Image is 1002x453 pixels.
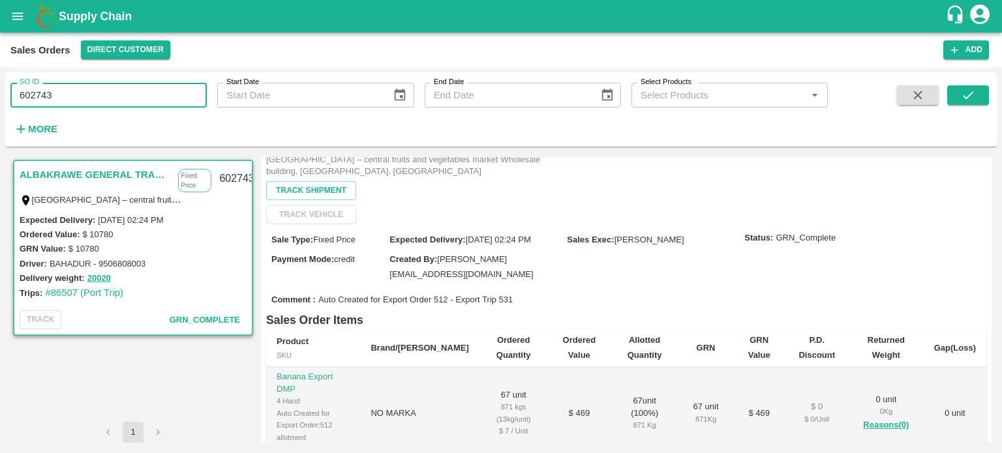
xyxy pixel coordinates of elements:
div: $ 0 / Unit [795,413,838,425]
span: Auto Created for Export Order 512 - Export Trip 531 [318,294,513,306]
label: Status: [744,232,773,244]
div: 871 kgs (13kg/unit) [490,401,538,425]
span: credit [334,254,355,264]
div: 871 Kg [621,419,668,431]
label: Trips: [20,288,42,298]
label: SO ID [20,77,39,87]
span: GRN_Complete [170,315,240,325]
label: Start Date [226,77,259,87]
label: $ 10780 [68,244,99,254]
b: Returned Weight [868,335,905,359]
b: Supply Chain [59,10,132,23]
input: End Date [425,83,590,108]
p: Fixed Price [178,169,212,192]
a: Supply Chain [59,7,945,25]
div: $ 7 / Unit [490,425,538,437]
input: Select Products [635,87,802,104]
div: 0 Kg [859,405,913,417]
span: [PERSON_NAME] [615,235,684,244]
div: 0 unit [859,394,913,433]
button: Choose date [387,83,412,108]
label: Expected Delivery : [389,235,465,244]
button: 20020 [87,271,111,286]
div: 67 unit ( 100 %) [621,395,668,431]
b: P.D. Discount [798,335,835,359]
label: Select Products [641,77,691,87]
div: 871 Kg [689,413,723,425]
a: #86507 (Port Trip) [45,287,123,298]
label: Expected Delivery : [20,215,95,225]
label: GRN Value: [20,244,66,254]
button: Open [806,87,823,104]
p: Banana Export DMP [277,371,350,395]
b: Ordered Value [563,335,596,359]
button: Choose date [595,83,620,108]
span: GRN_Complete [776,232,836,244]
div: $ 0 [795,401,838,413]
h6: Sales Order Items [266,311,986,329]
div: 67 unit [689,401,723,425]
b: Brand/[PERSON_NAME] [371,343,468,353]
a: ALBAKRAWE GENERAL TRADING LLC [20,166,172,183]
button: page 1 [123,422,144,443]
b: Product [277,336,309,346]
b: GRN [697,343,716,353]
label: Payment Mode : [271,254,334,264]
button: Select DC [81,40,170,59]
label: Sale Type : [271,235,313,244]
label: Ordered Value: [20,229,80,239]
label: Created By : [389,254,437,264]
span: [DATE] 02:24 PM [466,235,531,244]
label: Delivery weight: [20,273,85,283]
div: SKU [277,349,350,361]
label: Sales Exec : [567,235,614,244]
div: customer-support [945,5,968,28]
label: Comment : [271,294,316,306]
div: Sales Orders [10,42,70,59]
button: Add [943,40,989,59]
div: 602743 [211,164,262,194]
button: Reasons(0) [859,418,913,433]
button: Track Shipment [266,181,356,200]
div: Auto Created for Export Order:512 allotment [277,407,350,443]
div: 4 Hand [277,395,350,407]
input: Start Date [217,83,382,108]
label: [DATE] 02:24 PM [98,215,163,225]
label: Driver: [20,259,47,269]
nav: pagination navigation [96,422,170,443]
span: [PERSON_NAME][EMAIL_ADDRESS][DOMAIN_NAME] [389,254,533,278]
button: open drawer [3,1,33,31]
strong: More [28,124,57,134]
img: logo [33,3,59,29]
span: Fixed Price [313,235,356,244]
b: Allotted Quantity [628,335,662,359]
label: End Date [434,77,464,87]
input: Enter SO ID [10,83,207,108]
b: GRN Value [748,335,770,359]
div: account of current user [968,3,992,30]
label: BAHADUR - 9506808003 [50,259,145,269]
button: More [10,118,61,140]
label: $ 10780 [82,229,113,239]
b: Ordered Quantity [496,335,531,359]
b: Gap(Loss) [934,343,976,353]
